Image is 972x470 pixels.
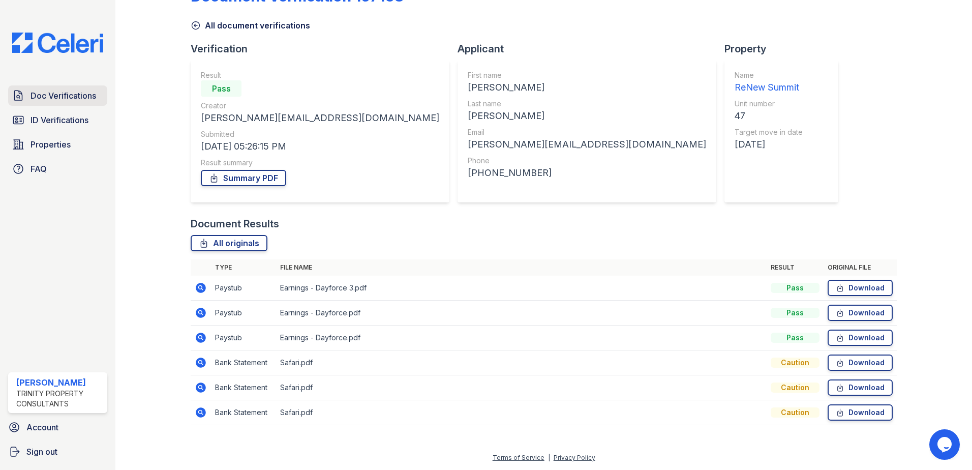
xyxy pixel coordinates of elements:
[8,134,107,155] a: Properties
[31,114,88,126] span: ID Verifications
[16,389,103,409] div: Trinity Property Consultants
[735,137,803,152] div: [DATE]
[31,163,47,175] span: FAQ
[468,99,706,109] div: Last name
[16,376,103,389] div: [PERSON_NAME]
[771,407,819,418] div: Caution
[735,127,803,137] div: Target move in date
[276,400,767,425] td: Safari.pdf
[824,259,897,276] th: Original file
[191,217,279,231] div: Document Results
[493,454,544,461] a: Terms of Service
[8,159,107,179] a: FAQ
[191,235,267,251] a: All originals
[26,421,58,433] span: Account
[211,301,276,326] td: Paystub
[771,308,819,318] div: Pass
[735,70,803,80] div: Name
[211,326,276,350] td: Paystub
[828,379,893,396] a: Download
[201,139,439,154] div: [DATE] 05:26:15 PM
[201,101,439,111] div: Creator
[276,375,767,400] td: Safari.pdf
[201,111,439,125] div: [PERSON_NAME][EMAIL_ADDRESS][DOMAIN_NAME]
[468,127,706,137] div: Email
[771,383,819,393] div: Caution
[201,170,286,186] a: Summary PDF
[8,85,107,106] a: Doc Verifications
[828,404,893,421] a: Download
[201,129,439,139] div: Submitted
[828,355,893,371] a: Download
[276,259,767,276] th: File name
[4,33,111,53] img: CE_Logo_Blue-a8612792a0a2168367f1c8372b55b34899dd931a85d93a1a3d3e32e68fde9ad4.png
[276,276,767,301] td: Earnings - Dayforce 3.pdf
[468,70,706,80] div: First name
[548,454,550,461] div: |
[276,350,767,375] td: Safari.pdf
[724,42,846,56] div: Property
[735,99,803,109] div: Unit number
[771,283,819,293] div: Pass
[191,42,458,56] div: Verification
[828,305,893,321] a: Download
[211,350,276,375] td: Bank Statement
[8,110,107,130] a: ID Verifications
[468,80,706,95] div: [PERSON_NAME]
[468,156,706,166] div: Phone
[201,80,241,97] div: Pass
[276,301,767,326] td: Earnings - Dayforce.pdf
[735,109,803,123] div: 47
[468,109,706,123] div: [PERSON_NAME]
[31,90,96,102] span: Doc Verifications
[211,276,276,301] td: Paystub
[211,400,276,425] td: Bank Statement
[929,429,962,460] iframe: chat widget
[771,358,819,368] div: Caution
[468,166,706,180] div: [PHONE_NUMBER]
[191,19,310,32] a: All document verifications
[211,375,276,400] td: Bank Statement
[31,138,71,151] span: Properties
[4,417,111,437] a: Account
[458,42,724,56] div: Applicant
[201,158,439,168] div: Result summary
[771,333,819,343] div: Pass
[276,326,767,350] td: Earnings - Dayforce.pdf
[767,259,824,276] th: Result
[828,280,893,296] a: Download
[211,259,276,276] th: Type
[201,70,439,80] div: Result
[26,446,57,458] span: Sign out
[468,137,706,152] div: [PERSON_NAME][EMAIL_ADDRESS][DOMAIN_NAME]
[554,454,595,461] a: Privacy Policy
[735,80,803,95] div: ReNew Summit
[4,442,111,462] a: Sign out
[828,330,893,346] a: Download
[735,70,803,95] a: Name ReNew Summit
